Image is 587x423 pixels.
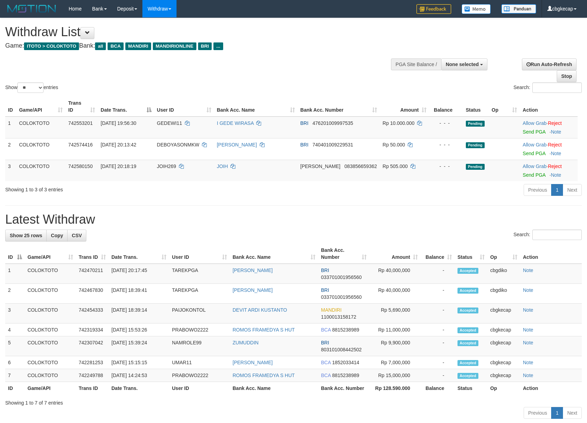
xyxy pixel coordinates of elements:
[5,97,16,117] th: ID
[523,287,533,293] a: Note
[369,369,421,382] td: Rp 15,000,000
[5,356,25,369] td: 6
[383,142,405,147] span: Rp 50.000
[548,163,562,169] a: Reject
[551,129,561,135] a: Note
[25,324,76,336] td: COLOKTOTO
[421,369,455,382] td: -
[300,142,308,147] span: BRI
[16,138,65,160] td: COLOKTOTO
[369,382,421,395] th: Rp 128.590.000
[432,141,460,148] div: - - -
[522,58,577,70] a: Run Auto-Refresh
[523,151,545,156] a: Send PGA
[300,120,308,126] span: BRI
[369,264,421,284] td: Rp 40,000,000
[369,284,421,304] td: Rp 40,000,000
[5,117,16,138] td: 1
[487,369,520,382] td: cbgkecap
[153,42,196,50] span: MANDIRIONLINE
[25,369,76,382] td: COLOKTOTO
[344,163,377,169] span: Copy 083856659362 to clipboard
[109,244,169,264] th: Date Trans.: activate to sort column ascending
[321,347,362,352] span: Copy 803101008442502 to clipboard
[313,142,353,147] span: Copy 740401009229531 to clipboard
[5,304,25,324] td: 3
[524,407,551,419] a: Previous
[332,373,359,378] span: Copy 8815238989 to clipboard
[67,230,86,241] a: CSV
[466,164,485,170] span: Pending
[101,163,136,169] span: [DATE] 20:18:19
[125,42,151,50] span: MANDIRI
[65,97,98,117] th: Trans ID: activate to sort column ascending
[514,230,582,240] label: Search:
[551,172,561,178] a: Note
[46,230,68,241] a: Copy
[25,336,76,356] td: COLOKTOTO
[523,340,533,345] a: Note
[76,356,109,369] td: 742281253
[25,304,76,324] td: COLOKTOTO
[369,336,421,356] td: Rp 9,900,000
[169,244,230,264] th: User ID: activate to sort column ascending
[457,340,478,346] span: Accepted
[369,244,421,264] th: Amount: activate to sort column ascending
[457,360,478,366] span: Accepted
[463,97,489,117] th: Status
[230,382,318,395] th: Bank Acc. Name
[380,97,429,117] th: Amount: activate to sort column ascending
[68,163,93,169] span: 742580150
[233,340,259,345] a: ZUMUDDIN
[514,82,582,93] label: Search:
[501,4,536,14] img: panduan.png
[169,304,230,324] td: PAIJOKONTOL
[108,42,123,50] span: BCA
[421,244,455,264] th: Balance: activate to sort column ascending
[313,120,353,126] span: Copy 476201009997535 to clipboard
[233,327,295,333] a: ROMOS FRAMEDYA S HUT
[16,160,65,181] td: COLOKTOTO
[391,58,441,70] div: PGA Site Balance /
[5,138,16,160] td: 2
[563,184,582,196] a: Next
[523,120,546,126] a: Allow Grab
[213,42,223,50] span: ...
[421,336,455,356] td: -
[17,82,44,93] select: Showentries
[5,264,25,284] td: 1
[520,117,578,138] td: ·
[321,287,329,293] span: BRI
[109,284,169,304] td: [DATE] 18:39:41
[457,288,478,294] span: Accepted
[487,244,520,264] th: Op: activate to sort column ascending
[68,120,93,126] span: 742553201
[523,142,548,147] span: ·
[169,336,230,356] td: NAMROLE99
[548,120,562,126] a: Reject
[169,324,230,336] td: PRABOWO2222
[551,407,563,419] a: 1
[489,97,520,117] th: Op: activate to sort column ascending
[421,284,455,304] td: -
[109,356,169,369] td: [DATE] 15:15:15
[5,369,25,382] td: 7
[421,324,455,336] td: -
[421,382,455,395] th: Balance
[109,264,169,284] td: [DATE] 20:17:45
[76,324,109,336] td: 742319334
[5,3,58,14] img: MOTION_logo.png
[16,97,65,117] th: Game/API: activate to sort column ascending
[487,304,520,324] td: cbgkecap
[532,230,582,240] input: Search:
[5,284,25,304] td: 2
[383,163,408,169] span: Rp 505.000
[523,268,533,273] a: Note
[300,163,341,169] span: [PERSON_NAME]
[487,382,520,395] th: Op
[198,42,212,50] span: BRI
[5,244,25,264] th: ID: activate to sort column descending
[332,327,359,333] span: Copy 8815238989 to clipboard
[457,268,478,274] span: Accepted
[332,360,359,365] span: Copy 1852033414 to clipboard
